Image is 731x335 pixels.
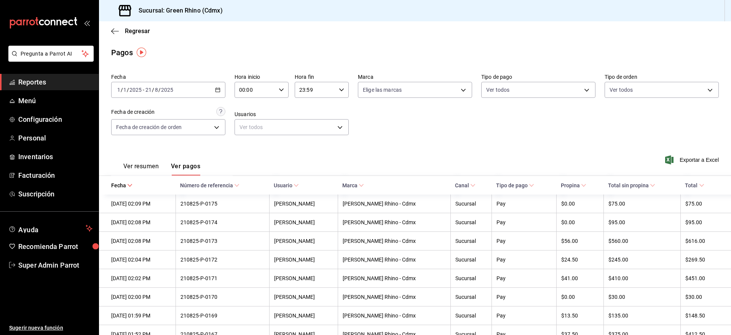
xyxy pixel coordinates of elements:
[605,74,719,80] label: Tipo de orden
[111,313,171,319] div: [DATE] 01:59 PM
[180,182,239,188] span: Número de referencia
[561,257,599,263] div: $24.50
[608,257,676,263] div: $245.00
[8,46,94,62] button: Pregunta a Parrot AI
[610,86,633,94] span: Ver todos
[5,55,94,63] a: Pregunta a Parrot AI
[561,238,599,244] div: $56.00
[111,27,150,35] button: Regresar
[117,87,121,93] input: --
[18,260,93,270] span: Super Admin Parrot
[274,257,333,263] div: [PERSON_NAME]
[455,182,476,188] span: Canal
[343,238,446,244] div: [PERSON_NAME] Rhino - Cdmx
[18,189,93,199] span: Suscripción
[358,74,472,80] label: Marca
[125,27,150,35] span: Regresar
[161,87,174,93] input: ----
[685,182,704,188] span: Total
[127,87,129,93] span: /
[274,182,299,188] span: Usuario
[685,313,719,319] div: $148.50
[496,238,552,244] div: Pay
[137,48,146,57] button: Tooltip marker
[18,77,93,87] span: Reportes
[132,6,223,15] h3: Sucursal: Green Rhino (Cdmx)
[608,294,676,300] div: $30.00
[274,275,333,281] div: [PERSON_NAME]
[111,182,132,188] span: Fecha
[561,201,599,207] div: $0.00
[111,257,171,263] div: [DATE] 02:04 PM
[343,275,446,281] div: [PERSON_NAME] Rhino - Cdmx
[496,219,552,225] div: Pay
[18,224,83,233] span: Ayuda
[274,201,333,207] div: [PERSON_NAME]
[18,241,93,252] span: Recomienda Parrot
[123,163,200,175] div: navigation tabs
[274,294,333,300] div: [PERSON_NAME]
[455,201,487,207] div: Sucursal
[608,219,676,225] div: $95.00
[342,182,364,188] span: Marca
[143,87,144,93] span: -
[180,313,265,319] div: 210825-P-0169
[561,313,599,319] div: $13.50
[111,108,155,116] div: Fecha de creación
[685,275,719,281] div: $451.00
[496,275,552,281] div: Pay
[18,170,93,180] span: Facturación
[481,74,595,80] label: Tipo de pago
[608,313,676,319] div: $135.00
[129,87,142,93] input: ----
[455,257,487,263] div: Sucursal
[455,313,487,319] div: Sucursal
[111,238,171,244] div: [DATE] 02:08 PM
[9,324,93,332] span: Sugerir nueva función
[455,294,487,300] div: Sucursal
[123,87,127,93] input: --
[343,313,446,319] div: [PERSON_NAME] Rhino - Cdmx
[111,219,171,225] div: [DATE] 02:08 PM
[496,257,552,263] div: Pay
[496,182,534,188] span: Tipo de pago
[455,219,487,225] div: Sucursal
[111,201,171,207] div: [DATE] 02:09 PM
[274,238,333,244] div: [PERSON_NAME]
[145,87,152,93] input: --
[455,275,487,281] div: Sucursal
[561,219,599,225] div: $0.00
[155,87,158,93] input: --
[363,86,402,94] span: Elige las marcas
[561,294,599,300] div: $0.00
[152,87,154,93] span: /
[455,238,487,244] div: Sucursal
[235,119,349,135] div: Ver todos
[18,133,93,143] span: Personal
[180,275,265,281] div: 210825-P-0171
[608,201,676,207] div: $75.00
[235,112,349,117] label: Usuarios
[561,182,586,188] span: Propina
[18,96,93,106] span: Menú
[171,163,200,175] button: Ver pagos
[235,74,289,80] label: Hora inicio
[274,313,333,319] div: [PERSON_NAME]
[608,238,676,244] div: $560.00
[180,294,265,300] div: 210825-P-0170
[180,201,265,207] div: 210825-P-0175
[111,74,225,80] label: Fecha
[111,294,171,300] div: [DATE] 02:00 PM
[608,182,655,188] span: Total sin propina
[274,219,333,225] div: [PERSON_NAME]
[111,47,133,58] div: Pagos
[667,155,719,164] button: Exportar a Excel
[180,238,265,244] div: 210825-P-0173
[685,219,719,225] div: $95.00
[685,294,719,300] div: $30.00
[18,152,93,162] span: Inventarios
[343,219,446,225] div: [PERSON_NAME] Rhino - Cdmx
[158,87,161,93] span: /
[685,238,719,244] div: $616.00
